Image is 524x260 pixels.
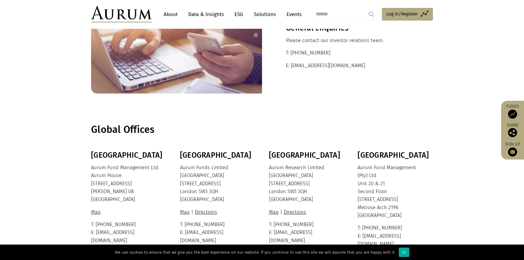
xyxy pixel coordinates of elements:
a: Solutions [251,9,279,20]
img: Share this post [508,128,517,137]
img: Access Funds [508,110,517,119]
a: About [161,9,181,20]
h3: [GEOGRAPHIC_DATA] [269,151,343,160]
a: Map [91,209,102,215]
a: Map [269,209,280,215]
input: Submit [365,8,377,20]
p: | [180,208,254,216]
h1: Global Offices [91,124,431,136]
a: Funds [504,104,521,119]
div: Ok [399,248,409,257]
p: T: [PHONE_NUMBER] [286,49,409,57]
div: Share [504,123,521,137]
p: | [269,208,343,216]
h3: [GEOGRAPHIC_DATA] [180,151,254,160]
a: ESG [231,9,246,20]
a: Directions [193,209,219,215]
a: Sign up [504,142,521,156]
p: E: [EMAIL_ADDRESS][DOMAIN_NAME] [286,62,409,70]
img: Aurum [91,6,152,22]
p: T: [PHONE_NUMBER] E: [EMAIL_ADDRESS][DOMAIN_NAME] [91,221,165,245]
p: Aurum Funds Limited [GEOGRAPHIC_DATA] [STREET_ADDRESS] London SW3 3QH [GEOGRAPHIC_DATA] [180,164,254,204]
img: Sign up to our newsletter [508,147,517,156]
p: Please contact our investor relations team. [286,37,409,44]
a: Log in/Register [382,8,433,21]
p: T: [PHONE_NUMBER] E: [EMAIL_ADDRESS][DOMAIN_NAME] [358,224,431,248]
h3: [GEOGRAPHIC_DATA] [91,151,165,160]
p: T: [PHONE_NUMBER] E: [EMAIL_ADDRESS][DOMAIN_NAME] [269,221,343,245]
p: T: [PHONE_NUMBER] E: [EMAIL_ADDRESS][DOMAIN_NAME] [180,221,254,245]
span: Log in/Register [386,10,418,18]
p: Aurum Research Limited [GEOGRAPHIC_DATA] [STREET_ADDRESS] London SW3 3QH [GEOGRAPHIC_DATA] [269,164,343,204]
h3: [GEOGRAPHIC_DATA] [358,151,431,160]
p: Aurum Fund Management Ltd. Aurum House [STREET_ADDRESS] [PERSON_NAME] 08 [GEOGRAPHIC_DATA] [91,164,165,204]
a: Directions [282,209,308,215]
a: Events [283,9,302,20]
a: Data & Insights [185,9,227,20]
a: Map [180,209,191,215]
p: Aurum Fund Management (Pty) Ltd Unit 20 & 21 Second Floor [STREET_ADDRESS] Melrose Arch 2196 [GEO... [358,164,431,220]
